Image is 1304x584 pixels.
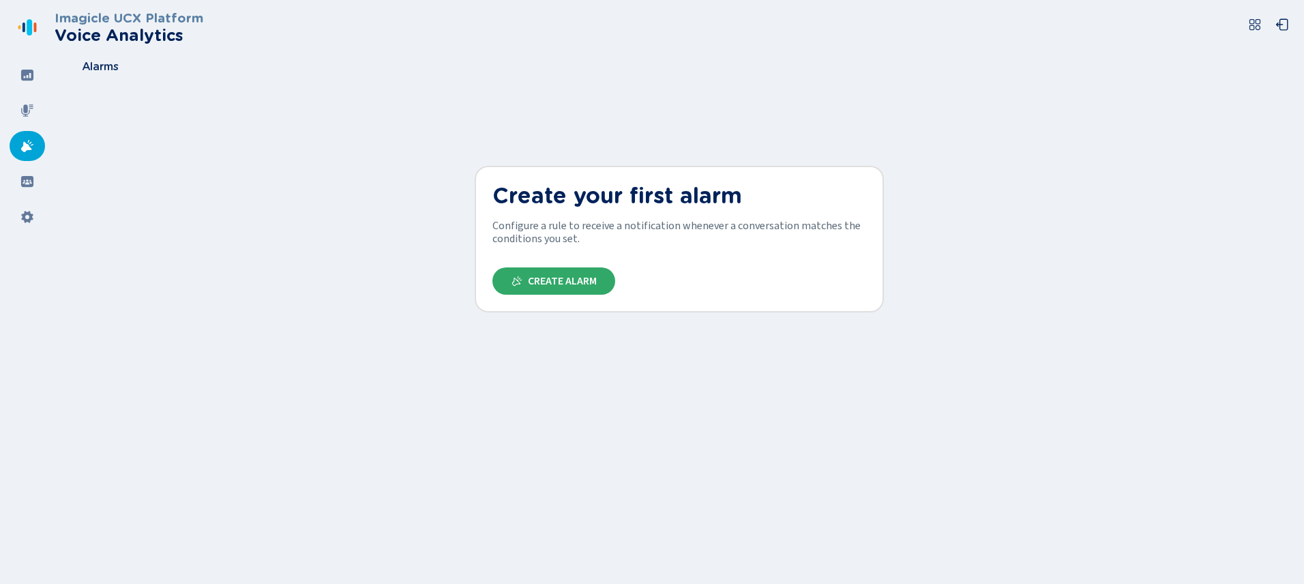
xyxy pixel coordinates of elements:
[20,68,34,82] svg: dashboard-filled
[82,61,119,73] span: Alarms
[1275,18,1289,31] svg: box-arrow-left
[492,267,615,295] button: Create Alarm
[10,166,45,196] div: Groups
[10,131,45,161] div: Alarms
[20,175,34,188] svg: groups-filled
[55,26,203,45] h2: Voice Analytics
[20,104,34,117] svg: mic-fill
[20,139,34,153] svg: alarm-filled
[10,202,45,232] div: Settings
[492,220,866,246] span: Configure a rule to receive a notification whenever a conversation matches the conditions you set.
[10,60,45,90] div: Dashboard
[55,11,203,26] h3: Imagicle UCX Platform
[492,184,866,209] h1: Create your first alarm
[528,276,597,287] span: Create Alarm
[512,276,522,287] svg: alarm
[10,96,45,126] div: Recordings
